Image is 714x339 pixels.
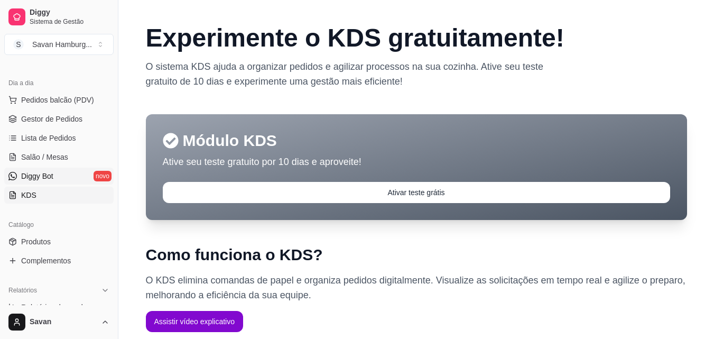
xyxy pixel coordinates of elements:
[163,131,670,150] p: Módulo KDS
[4,233,114,250] a: Produtos
[146,245,687,264] h2: Como funciona o KDS?
[4,168,114,185] a: Diggy Botnovo
[4,130,114,146] a: Lista de Pedidos
[21,236,51,247] span: Produtos
[21,133,76,143] span: Lista de Pedidos
[8,286,37,295] span: Relatórios
[4,187,114,204] a: KDS
[4,91,114,108] button: Pedidos balcão (PDV)
[21,95,94,105] span: Pedidos balcão (PDV)
[4,216,114,233] div: Catálogo
[21,152,68,162] span: Salão / Mesas
[30,317,97,327] span: Savan
[163,154,670,169] p: Ative seu teste gratuito por 10 dias e aproveite!
[21,171,53,181] span: Diggy Bot
[13,39,24,50] span: S
[21,255,71,266] span: Complementos
[146,25,687,51] h2: Experimente o KDS gratuitamente !
[4,309,114,335] button: Savan
[163,182,670,203] button: Ativar teste grátis
[30,17,109,26] span: Sistema de Gestão
[146,59,552,89] p: O sistema KDS ajuda a organizar pedidos e agilizar processos na sua cozinha. Ative seu teste grat...
[4,34,114,55] button: Select a team
[146,273,687,303] p: O KDS elimina comandas de papel e organiza pedidos digitalmente. Visualize as solicitações em tem...
[21,114,82,124] span: Gestor de Pedidos
[30,8,109,17] span: Diggy
[146,317,244,326] a: Assistir vídeo explicativo
[4,75,114,91] div: Dia a dia
[4,299,114,316] a: Relatórios de vendas
[4,252,114,269] a: Complementos
[21,302,91,313] span: Relatórios de vendas
[4,4,114,30] a: DiggySistema de Gestão
[4,111,114,127] a: Gestor de Pedidos
[146,311,244,332] button: Assistir vídeo explicativo
[4,149,114,166] a: Salão / Mesas
[32,39,92,50] div: Savan Hamburg ...
[21,190,36,200] span: KDS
